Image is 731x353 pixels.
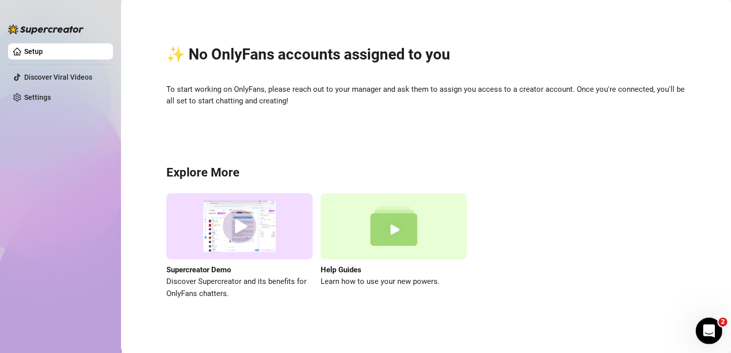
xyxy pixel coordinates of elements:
span: To start working on OnlyFans, please reach out to your manager and ask them to assign you access ... [166,84,686,107]
a: Help GuidesLearn how to use your new powers. [321,193,467,300]
span: Learn how to use your new powers. [321,276,467,288]
a: Discover Viral Videos [24,73,92,81]
h2: ✨ No OnlyFans accounts assigned to you [166,45,686,64]
a: Supercreator DemoDiscover Supercreator and its benefits for OnlyFans chatters. [166,193,313,300]
a: Settings [24,93,51,101]
h3: Explore More [166,165,686,181]
img: logo-BBDzfeDw.svg [8,24,84,34]
span: Discover Supercreator and its benefits for OnlyFans chatters. [166,276,313,300]
iframe: Intercom live chat [696,318,722,344]
strong: Supercreator Demo [166,265,231,274]
img: help guides [321,193,467,259]
span: 2 [718,318,727,327]
a: Setup [24,47,43,55]
img: supercreator demo [166,193,313,259]
strong: Help Guides [321,265,361,274]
